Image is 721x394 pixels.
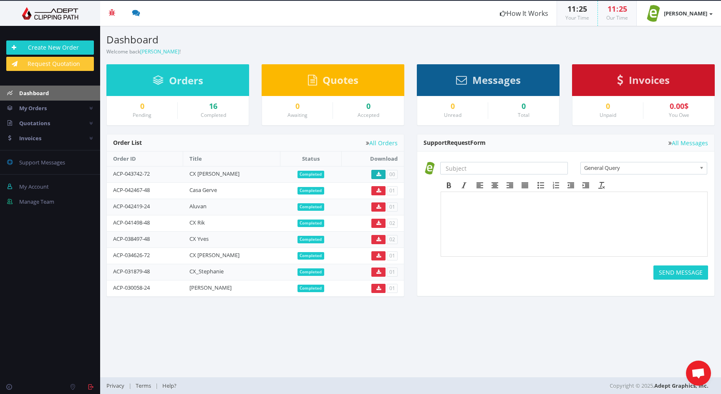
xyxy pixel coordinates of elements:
[106,382,129,389] a: Privacy
[169,73,203,87] span: Orders
[113,219,150,226] a: ACP-041498-48
[297,220,325,227] span: Completed
[113,284,150,291] a: ACP-030058-24
[441,192,707,256] iframe: Rich Text Area. Press ALT-F9 for menu. Press ALT-F10 for toolbar. Press ALT-0 for help
[650,102,708,111] div: 0.00$
[669,111,689,119] small: You Owe
[19,134,41,142] span: Invoices
[308,78,358,86] a: Quotes
[189,235,209,242] a: CX Yves
[113,251,150,259] a: ACP-034626-72
[563,180,578,191] div: Decrease indent
[19,198,54,205] span: Manage Team
[297,285,325,292] span: Completed
[600,111,616,119] small: Unpaid
[113,186,150,194] a: ACP-042467-48
[19,119,50,127] span: Quotations
[664,10,707,17] strong: [PERSON_NAME]
[297,187,325,194] span: Completed
[131,382,155,389] a: Terms
[653,265,708,280] button: SEND MESSAGE
[133,111,151,119] small: Pending
[297,252,325,260] span: Completed
[654,382,708,389] a: Adept Graphics, Inc.
[113,235,150,242] a: ACP-038497-48
[456,180,471,191] div: Italic
[616,4,619,14] span: :
[517,180,532,191] div: Justify
[297,268,325,276] span: Completed
[494,102,553,111] div: 0
[606,14,628,21] small: Our Time
[578,180,593,191] div: Increase indent
[686,361,711,386] a: Open de chat
[637,1,721,26] a: [PERSON_NAME]
[189,186,217,194] a: Casa Gerve
[183,152,280,166] th: Title
[6,7,94,20] img: Adept Graphics
[565,14,589,21] small: Your Time
[440,162,568,174] input: Subject
[668,140,708,146] a: All Messages
[107,152,183,166] th: Order ID
[6,40,94,55] a: Create New Order
[297,236,325,243] span: Completed
[113,202,150,210] a: ACP-042419-24
[106,377,512,394] div: | |
[189,170,239,177] a: CX [PERSON_NAME]
[492,1,557,26] a: How It Works
[487,180,502,191] div: Align center
[472,73,521,87] span: Messages
[610,381,708,390] span: Copyright © 2025,
[189,268,224,275] a: CX_Stephanie
[323,73,358,87] span: Quotes
[297,171,325,178] span: Completed
[645,5,662,22] img: 0992006da20fa9f366898496924f2b98
[140,48,179,55] a: [PERSON_NAME]
[184,102,242,111] a: 16
[456,78,521,86] a: Messages
[280,152,342,166] th: Status
[366,140,398,146] a: All Orders
[287,111,308,119] small: Awaiting
[19,159,65,166] span: Support Messages
[444,111,461,119] small: Unread
[189,284,232,291] a: [PERSON_NAME]
[424,162,436,174] img: 0992006da20fa9f366898496924f2b98
[268,102,326,111] a: 0
[502,180,517,191] div: Align right
[158,382,181,389] a: Help?
[19,104,47,112] span: My Orders
[113,268,150,275] a: ACP-031879-48
[189,202,207,210] a: Aluvan
[619,4,627,14] span: 25
[424,102,482,111] a: 0
[617,78,670,86] a: Invoices
[297,203,325,211] span: Completed
[341,152,404,166] th: Download
[113,102,171,111] div: 0
[579,102,637,111] a: 0
[6,57,94,71] a: Request Quotation
[579,4,587,14] span: 25
[153,78,203,86] a: Orders
[106,48,181,55] small: Welcome back !
[19,89,49,97] span: Dashboard
[608,4,616,14] span: 11
[594,180,609,191] div: Clear formatting
[19,183,49,190] span: My Account
[339,102,398,111] a: 0
[567,4,576,14] span: 11
[113,170,150,177] a: ACP-043742-72
[629,73,670,87] span: Invoices
[189,219,205,226] a: CX Rik
[576,4,579,14] span: :
[548,180,563,191] div: Numbered list
[447,139,470,146] span: Request
[358,111,379,119] small: Accepted
[441,180,456,191] div: Bold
